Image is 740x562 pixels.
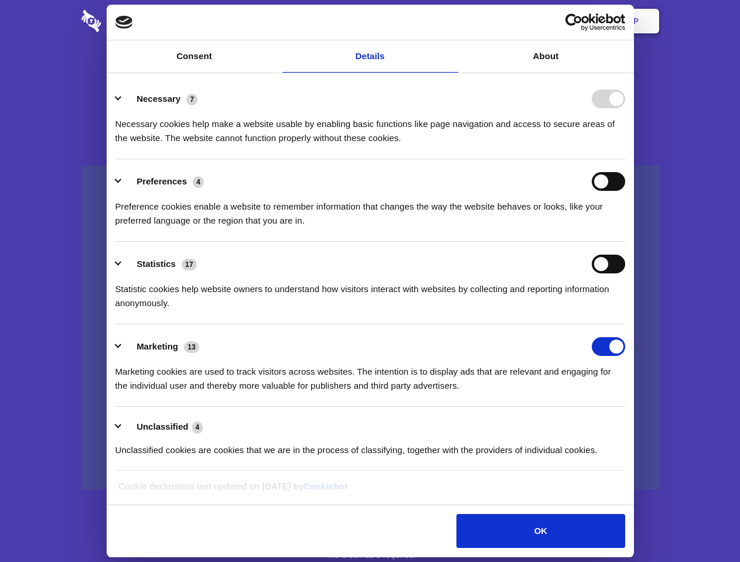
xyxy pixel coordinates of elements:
img: logo-wordmark-white-trans-d4663122ce5f474addd5e946df7df03e33cb6a1c49d2221995e7729f52c070b2.svg [81,10,182,32]
span: 4 [192,421,203,433]
label: Preferences [137,176,187,186]
a: Login [531,3,582,39]
span: 17 [182,259,197,270]
button: Preferences (4) [115,172,212,191]
label: Statistics [137,259,176,269]
div: Cookie declaration last updated on [DATE] by [110,479,630,502]
button: Statistics (17) [115,255,204,273]
div: Preference cookies enable a website to remember information that changes the way the website beha... [115,191,625,228]
iframe: Drift Widget Chat Controller [681,503,726,548]
span: 4 [193,176,204,188]
div: Statistic cookies help website owners to understand how visitors interact with websites by collec... [115,273,625,310]
a: Cookiebot [303,481,348,491]
button: OK [456,514,625,548]
a: Wistia video thumbnail [81,165,659,490]
a: Details [282,40,458,73]
div: Necessary cookies help make a website usable by enabling basic functions like page navigation and... [115,108,625,145]
a: Pricing [344,3,395,39]
h1: Eliminate Slack Data Loss. [81,53,659,95]
a: About [458,40,634,73]
span: 7 [186,94,197,105]
div: Marketing cookies are used to track visitors across websites. The intention is to display ads tha... [115,356,625,393]
img: logo [115,16,133,29]
span: 13 [184,341,199,353]
h4: Auto-redaction of sensitive data, encrypted data sharing and self-destructing private chats. Shar... [81,107,659,145]
a: Contact [475,3,529,39]
button: Necessary (7) [115,90,205,108]
div: Unclassified cookies are cookies that we are in the process of classifying, together with the pro... [115,434,625,457]
button: Marketing (13) [115,337,207,356]
label: Necessary [137,94,180,104]
button: Unclassified (4) [115,420,210,434]
a: Usercentrics Cookiebot - opens in a new window [523,13,625,31]
a: Consent [107,40,282,73]
label: Marketing [137,341,178,351]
